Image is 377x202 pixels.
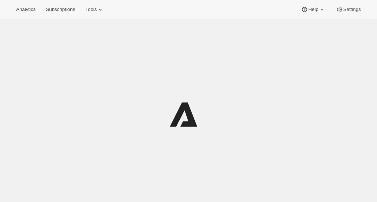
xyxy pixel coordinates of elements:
[343,7,361,12] span: Settings
[296,4,330,15] button: Help
[41,4,79,15] button: Subscriptions
[16,7,36,12] span: Analytics
[85,7,97,12] span: Tools
[308,7,318,12] span: Help
[81,4,108,15] button: Tools
[332,4,365,15] button: Settings
[12,4,40,15] button: Analytics
[46,7,75,12] span: Subscriptions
